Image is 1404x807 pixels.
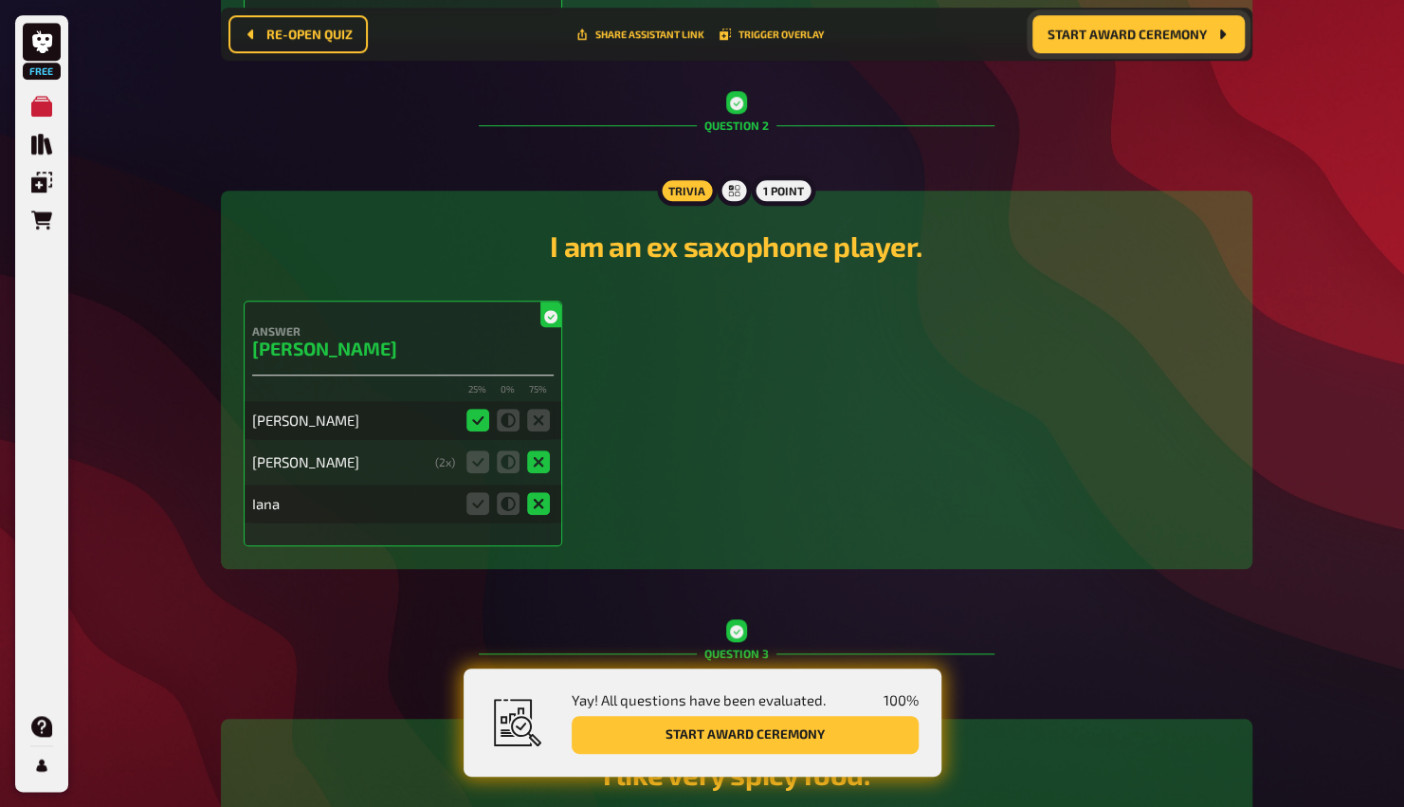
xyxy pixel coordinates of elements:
button: Trigger Overlay [720,28,824,40]
div: Trivia [657,175,717,206]
small: 25 % [466,383,489,397]
div: ( 2 x) [435,455,455,468]
h2: I like very spicy food. [244,757,1230,791]
span: 100 % [884,691,919,708]
button: Share this URL with assistants who may help you with evaluating. [576,28,704,40]
small: 75 % [527,383,550,397]
span: Start award ceremony [1048,28,1207,41]
h4: Answer [252,324,554,338]
button: Re-open Quiz [228,15,368,53]
div: 1 point [752,175,815,206]
div: [PERSON_NAME] [252,453,428,470]
button: Start award ceremony [572,716,919,754]
div: Question 3 [479,599,994,707]
div: Iana [252,495,455,512]
h2: I am an ex saxophone player. [244,229,1230,263]
span: Free [25,65,59,77]
span: Re-open Quiz [266,28,353,41]
div: [PERSON_NAME] [252,412,455,429]
small: 0 % [497,383,520,397]
div: Question 2 [479,71,994,179]
span: Yay! All questions have been evaluated. [572,691,826,708]
h3: [PERSON_NAME] [252,338,554,359]
button: Start award ceremony [1032,15,1245,53]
